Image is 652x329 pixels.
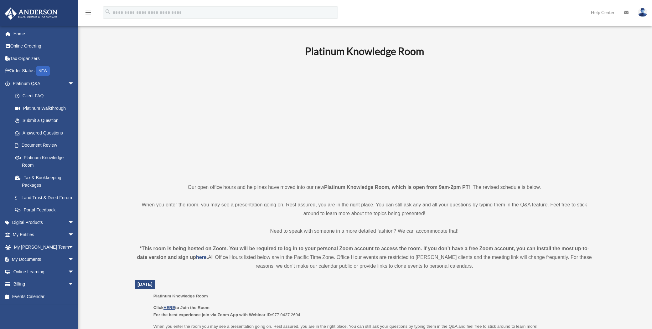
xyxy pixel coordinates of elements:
[85,11,92,16] a: menu
[105,8,111,15] i: search
[68,216,80,229] span: arrow_drop_down
[4,229,84,241] a: My Entitiesarrow_drop_down
[324,185,468,190] strong: Platinum Knowledge Room, which is open from 9am-2pm PT
[4,216,84,229] a: Digital Productsarrow_drop_down
[4,266,84,278] a: Online Learningarrow_drop_down
[4,241,84,253] a: My [PERSON_NAME] Teamarrow_drop_down
[68,278,80,291] span: arrow_drop_down
[9,171,84,191] a: Tax & Bookkeeping Packages
[153,294,208,298] span: Platinum Knowledge Room
[9,127,84,139] a: Answered Questions
[4,28,84,40] a: Home
[137,246,589,260] strong: *This room is being hosted on Zoom. You will be required to log in to your personal Zoom account ...
[9,191,84,204] a: Land Trust & Deed Forum
[135,183,594,192] p: Our open office hours and helplines have moved into our new ! The revised schedule is below.
[9,102,84,114] a: Platinum Walkthrough
[9,151,80,171] a: Platinum Knowledge Room
[207,255,208,260] strong: .
[4,65,84,78] a: Order StatusNEW
[3,8,60,20] img: Anderson Advisors Platinum Portal
[271,66,458,171] iframe: 231110_Toby_KnowledgeRoom
[9,139,84,152] a: Document Review
[9,114,84,127] a: Submit a Question
[9,90,84,102] a: Client FAQ
[4,77,84,90] a: Platinum Q&Aarrow_drop_down
[68,229,80,241] span: arrow_drop_down
[4,40,84,53] a: Online Ordering
[4,278,84,291] a: Billingarrow_drop_down
[135,244,594,271] div: All Office Hours listed below are in the Pacific Time Zone. Office Hour events are restricted to ...
[135,227,594,235] p: Need to speak with someone in a more detailed fashion? We can accommodate that!
[638,8,647,17] img: User Pic
[4,52,84,65] a: Tax Organizers
[4,290,84,303] a: Events Calendar
[68,266,80,278] span: arrow_drop_down
[9,204,84,216] a: Portal Feedback
[85,9,92,16] i: menu
[153,312,272,317] b: For the best experience join via Zoom App with Webinar ID:
[4,253,84,266] a: My Documentsarrow_drop_down
[153,304,589,319] p: 977 0437 2694
[68,241,80,254] span: arrow_drop_down
[137,282,153,287] span: [DATE]
[135,200,594,218] p: When you enter the room, you may see a presentation going on. Rest assured, you are in the right ...
[196,255,207,260] a: here
[68,77,80,90] span: arrow_drop_down
[305,45,424,57] b: Platinum Knowledge Room
[68,253,80,266] span: arrow_drop_down
[163,305,175,310] a: HERE
[153,305,210,310] b: Click to Join the Room
[36,66,50,76] div: NEW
